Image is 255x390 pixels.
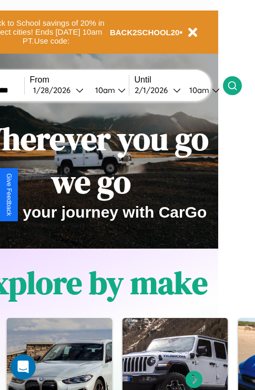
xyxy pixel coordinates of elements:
button: 1/28/2026 [30,85,87,96]
b: BACK2SCHOOL20 [110,28,180,37]
div: 2 / 1 / 2026 [135,85,173,95]
div: 1 / 28 / 2026 [33,85,76,95]
button: 10am [181,85,223,96]
div: 10am [90,85,118,95]
label: From [30,75,129,85]
div: 10am [184,85,212,95]
button: 10am [87,85,129,96]
label: Until [135,75,223,85]
div: Give Feedback [5,173,13,216]
iframe: Intercom live chat [11,354,36,379]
